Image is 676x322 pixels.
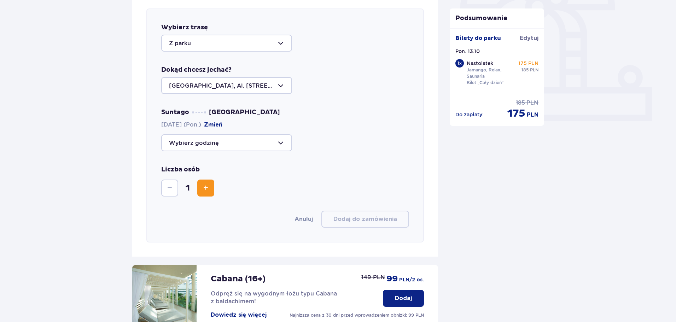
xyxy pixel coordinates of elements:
[295,215,313,223] button: Anuluj
[455,48,480,55] p: Pon. 13.10
[333,215,397,223] p: Dodaj do zamówienia
[455,59,464,68] div: 1 x
[467,67,515,80] p: Jamango, Relax, Saunaria
[321,211,409,228] button: Dodaj do zamówienia
[161,23,208,32] p: Wybierz trasę
[180,183,196,193] span: 1
[395,294,412,302] p: Dodaj
[518,60,538,67] p: 175 PLN
[399,276,424,283] span: PLN /2 os.
[383,290,424,307] button: Dodaj
[455,111,484,118] p: Do zapłaty :
[386,274,398,284] span: 99
[467,80,504,86] p: Bilet „Cały dzień”
[530,67,538,73] span: PLN
[209,108,280,117] span: [GEOGRAPHIC_DATA]
[450,14,544,23] p: Podsumowanie
[521,67,529,73] span: 185
[204,121,222,129] button: Zmień
[211,274,266,284] p: Cabana (16+)
[161,121,222,129] span: [DATE] (Pon.)
[516,99,525,107] span: 185
[467,60,493,67] p: Nastolatek
[192,111,206,113] img: dots
[161,108,189,117] span: Suntago
[161,165,200,174] p: Liczba osób
[527,111,538,119] span: PLN
[161,66,232,74] p: Dokąd chcesz jechać?
[290,312,424,318] p: Najniższa cena z 30 dni przed wprowadzeniem obniżki: 99 PLN
[361,274,385,281] p: 149 PLN
[211,290,337,305] span: Odpręż się na wygodnym łożu typu Cabana z baldachimem!
[211,311,267,319] button: Dowiedz się więcej
[161,180,178,197] button: Zmniejsz
[526,99,538,107] span: PLN
[455,34,501,42] p: Bilety do parku
[520,34,538,42] span: Edytuj
[197,180,214,197] button: Zwiększ
[507,107,525,120] span: 175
